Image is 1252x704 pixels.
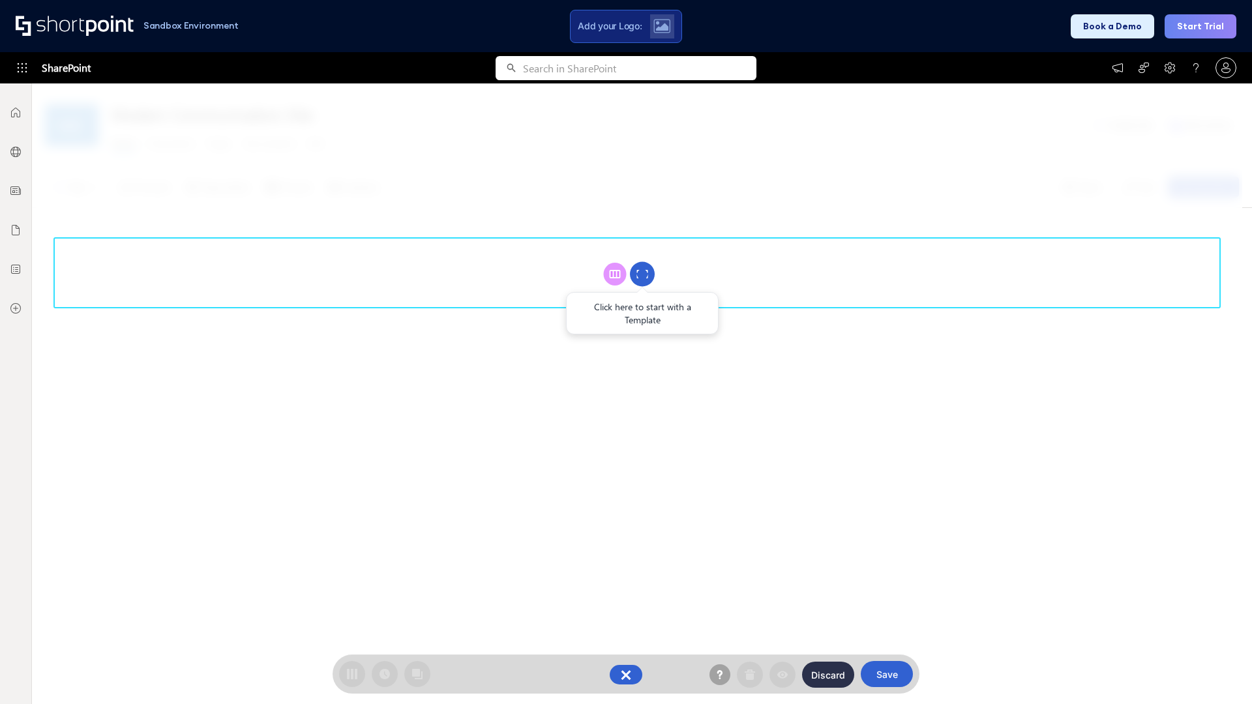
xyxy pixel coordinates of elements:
[1071,14,1154,38] button: Book a Demo
[523,56,756,80] input: Search in SharePoint
[653,19,670,33] img: Upload logo
[1187,641,1252,704] iframe: Chat Widget
[578,20,642,32] span: Add your Logo:
[802,662,854,688] button: Discard
[42,52,91,83] span: SharePoint
[1165,14,1236,38] button: Start Trial
[861,661,913,687] button: Save
[143,22,239,29] h1: Sandbox Environment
